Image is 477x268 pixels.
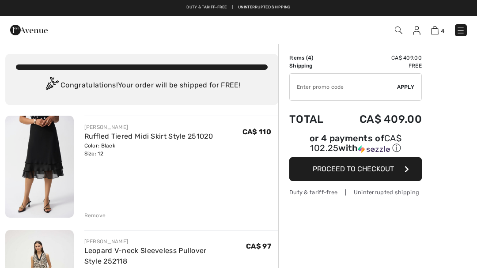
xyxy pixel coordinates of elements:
td: Free [336,62,422,70]
img: Sezzle [358,145,390,153]
span: Apply [397,83,415,91]
div: [PERSON_NAME] [84,238,246,245]
td: CA$ 409.00 [336,54,422,62]
span: CA$ 102.25 [310,133,401,153]
div: Congratulations! Your order will be shipped for FREE! [16,77,268,94]
span: 4 [441,28,444,34]
img: 1ère Avenue [10,21,48,39]
td: Items ( ) [289,54,336,62]
a: Ruffled Tiered Midi Skirt Style 251020 [84,132,213,140]
img: Menu [456,26,465,35]
img: Search [395,26,402,34]
div: Remove [84,211,106,219]
span: Proceed to Checkout [313,165,394,173]
img: Ruffled Tiered Midi Skirt Style 251020 [5,116,74,218]
td: Total [289,104,336,134]
div: or 4 payments ofCA$ 102.25withSezzle Click to learn more about Sezzle [289,134,422,157]
div: [PERSON_NAME] [84,123,213,131]
span: CA$ 110 [242,128,271,136]
img: Congratulation2.svg [43,77,61,94]
span: CA$ 97 [246,242,271,250]
a: 4 [431,25,444,35]
input: Promo code [290,74,397,100]
div: or 4 payments of with [289,134,422,154]
div: Duty & tariff-free | Uninterrupted shipping [289,188,422,196]
a: Leopard V-neck Sleeveless Pullover Style 252118 [84,246,207,265]
td: Shipping [289,62,336,70]
a: 1ère Avenue [10,25,48,34]
td: CA$ 409.00 [336,104,422,134]
span: 4 [308,55,311,61]
div: Color: Black Size: 12 [84,142,213,158]
img: Shopping Bag [431,26,439,34]
img: My Info [413,26,420,35]
button: Proceed to Checkout [289,157,422,181]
